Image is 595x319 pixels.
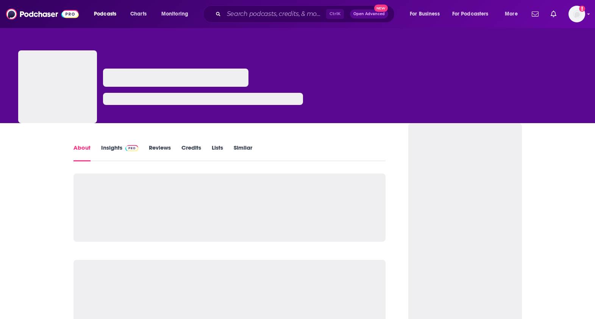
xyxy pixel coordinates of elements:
button: open menu [89,8,126,20]
span: Monitoring [161,9,188,19]
img: User Profile [568,6,585,22]
span: Ctrl K [326,9,344,19]
span: Charts [130,9,147,19]
a: Credits [181,144,201,161]
img: Podchaser - Follow, Share and Rate Podcasts [6,7,79,21]
span: For Podcasters [452,9,489,19]
a: Similar [234,144,252,161]
button: Open AdvancedNew [350,9,388,19]
span: More [505,9,518,19]
a: Show notifications dropdown [548,8,559,20]
span: Logged in as angelahattar [568,6,585,22]
a: Charts [125,8,151,20]
a: Show notifications dropdown [529,8,542,20]
svg: Add a profile image [579,6,585,12]
button: Show profile menu [568,6,585,22]
a: Reviews [149,144,171,161]
input: Search podcasts, credits, & more... [224,8,326,20]
a: About [73,144,91,161]
button: open menu [404,8,449,20]
span: New [374,5,388,12]
button: open menu [447,8,500,20]
span: Open Advanced [353,12,385,16]
button: open menu [156,8,198,20]
div: Search podcasts, credits, & more... [210,5,402,23]
a: InsightsPodchaser Pro [101,144,139,161]
img: Podchaser Pro [125,145,139,151]
a: Lists [212,144,223,161]
button: open menu [500,8,527,20]
span: Podcasts [94,9,116,19]
span: For Business [410,9,440,19]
